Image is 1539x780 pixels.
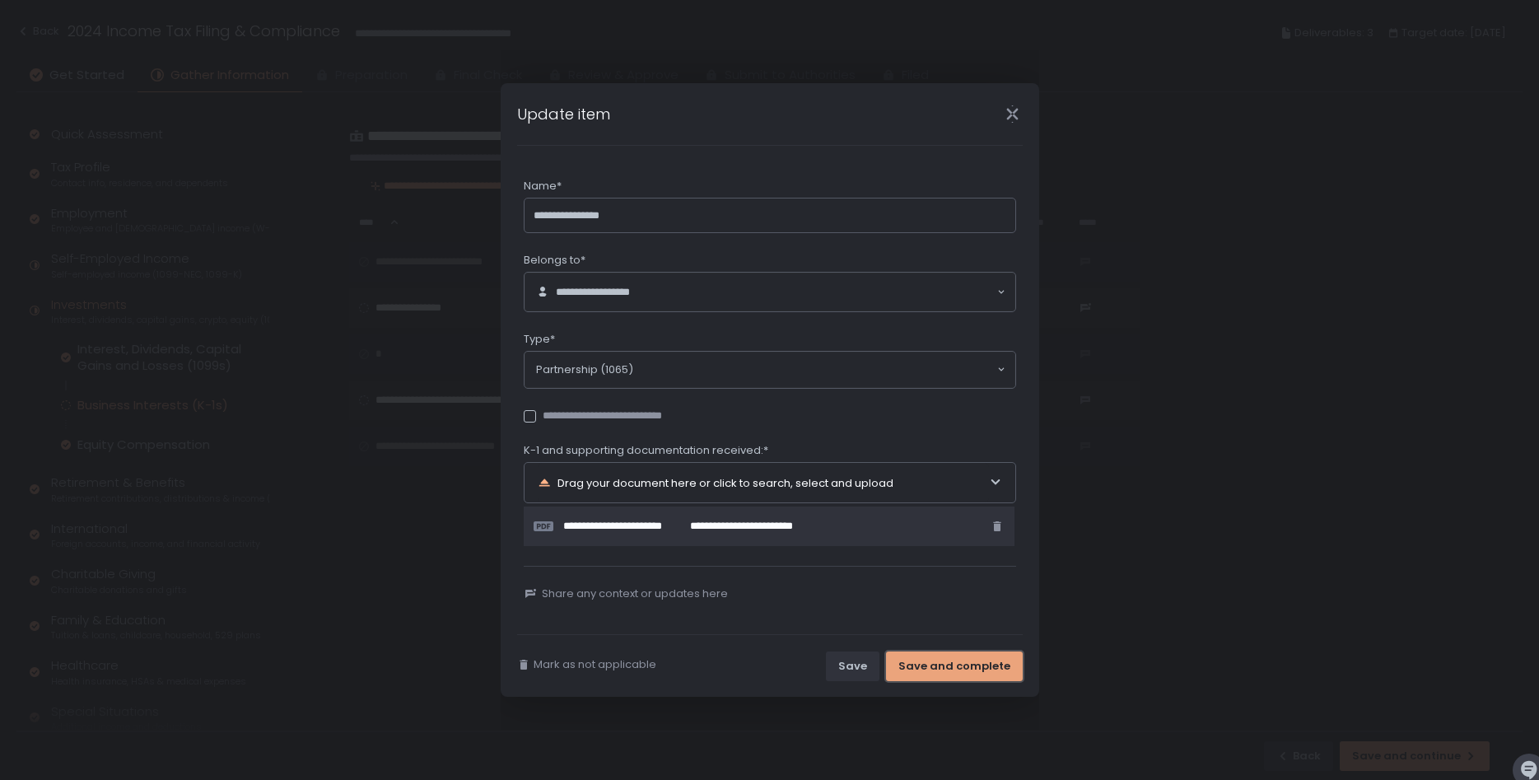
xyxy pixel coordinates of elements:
[898,659,1010,674] div: Save and complete
[524,179,562,194] span: Name*
[633,362,996,378] input: Search for option
[525,273,1015,311] div: Search for option
[534,657,656,672] span: Mark as not applicable
[542,586,728,601] span: Share any context or updates here
[826,652,879,681] button: Save
[886,652,1023,681] button: Save and complete
[524,332,555,347] span: Type*
[986,105,1039,124] div: Close
[525,352,1015,388] div: Search for option
[517,657,656,672] button: Mark as not applicable
[524,443,768,458] span: K-1 and supporting documentation received:*
[838,659,867,674] div: Save
[517,103,610,125] h1: Update item
[536,362,633,378] span: Partnership (1065)
[658,283,996,301] input: Search for option
[524,253,585,268] span: Belongs to*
